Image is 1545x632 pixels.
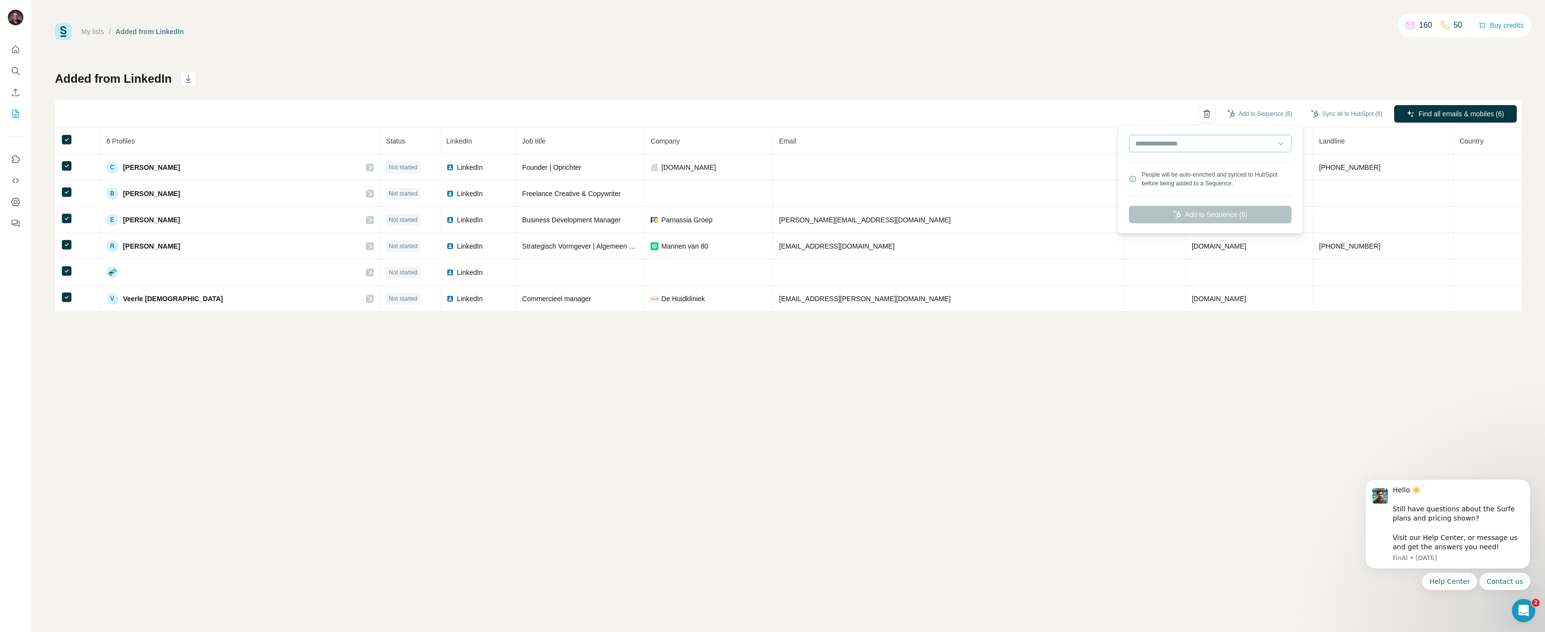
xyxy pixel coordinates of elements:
img: company-logo [651,295,658,303]
img: Surfe Logo [55,23,72,40]
span: LinkedIn [457,215,483,225]
span: Veerle [DEMOGRAPHIC_DATA] [123,294,223,304]
div: C [107,162,118,173]
img: company-logo [651,216,658,224]
span: Email [779,137,796,145]
div: V [107,293,118,305]
img: LinkedIn logo [446,242,454,250]
div: People will be auto-enriched and synced to HubSpot before being added to a Sequence. [1142,170,1291,188]
span: Not started [389,242,418,251]
div: Added from LinkedIn [116,27,184,36]
img: LinkedIn logo [446,216,454,224]
span: Status [386,137,405,145]
span: Not started [389,216,418,224]
button: Add to Sequence (6) [1220,107,1299,121]
div: E [107,214,118,226]
button: Search [8,62,23,80]
button: Enrich CSV [8,84,23,101]
span: Commercieel manager [522,295,591,303]
p: 160 [1419,19,1432,31]
span: [DOMAIN_NAME] [661,163,716,172]
span: [PERSON_NAME] [123,189,180,199]
iframe: Intercom notifications message [1350,467,1545,627]
span: 2 [1532,599,1540,607]
iframe: Intercom live chat [1512,599,1535,622]
span: [EMAIL_ADDRESS][DOMAIN_NAME] [779,242,894,250]
img: company-logo [651,242,658,250]
span: LinkedIn [446,137,472,145]
span: [DOMAIN_NAME] [1192,295,1246,303]
span: Not started [389,268,418,277]
div: R [107,240,118,252]
span: 6 Profiles [107,137,135,145]
span: [PERSON_NAME][EMAIL_ADDRESS][DOMAIN_NAME] [779,216,950,224]
span: Job title [522,137,545,145]
button: Find all emails & mobiles (6) [1394,105,1517,123]
span: Company [651,137,680,145]
span: LinkedIn [457,163,483,172]
span: LinkedIn [457,268,483,277]
span: LinkedIn [457,294,483,304]
a: My lists [81,28,104,36]
span: Country [1459,137,1483,145]
span: Parnassia Groep [661,215,712,225]
img: LinkedIn logo [446,163,454,171]
span: Not started [389,163,418,172]
span: [PERSON_NAME] [123,163,180,172]
span: Freelance Creative & Copywriter [522,190,620,198]
span: Find all emails & mobiles (6) [1418,109,1504,119]
span: Not started [389,294,418,303]
button: My lists [8,105,23,123]
span: [PHONE_NUMBER] [1319,242,1381,250]
button: Feedback [8,215,23,232]
button: Use Surfe API [8,172,23,189]
button: Sync all to HubSpot (6) [1304,107,1389,121]
span: Strategisch Vormgever | Algemeen directeur | Eigenaar [522,242,688,250]
button: Use Surfe on LinkedIn [8,150,23,168]
span: [PERSON_NAME] [123,215,180,225]
button: Dashboard [8,193,23,211]
img: Avatar [8,10,23,25]
img: LinkedIn logo [446,295,454,303]
span: De Huidkliniek [661,294,705,304]
p: 50 [1454,19,1462,31]
span: LinkedIn [457,241,483,251]
span: [DOMAIN_NAME] [1192,242,1246,250]
div: B [107,188,118,199]
span: [PERSON_NAME] [123,241,180,251]
span: Mannen van 80 [661,241,709,251]
button: Buy credits [1478,18,1524,32]
img: LinkedIn logo [446,190,454,198]
h1: Added from LinkedIn [55,71,172,87]
span: LinkedIn [457,189,483,199]
span: Not started [389,189,418,198]
span: Business Development Manager [522,216,620,224]
span: [PHONE_NUMBER] [1319,163,1381,171]
li: / [109,27,111,36]
span: Founder | Oprichter [522,163,581,171]
span: Landline [1319,137,1345,145]
img: LinkedIn logo [446,269,454,276]
button: Quick start [8,41,23,58]
span: [EMAIL_ADDRESS][PERSON_NAME][DOMAIN_NAME] [779,295,950,303]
